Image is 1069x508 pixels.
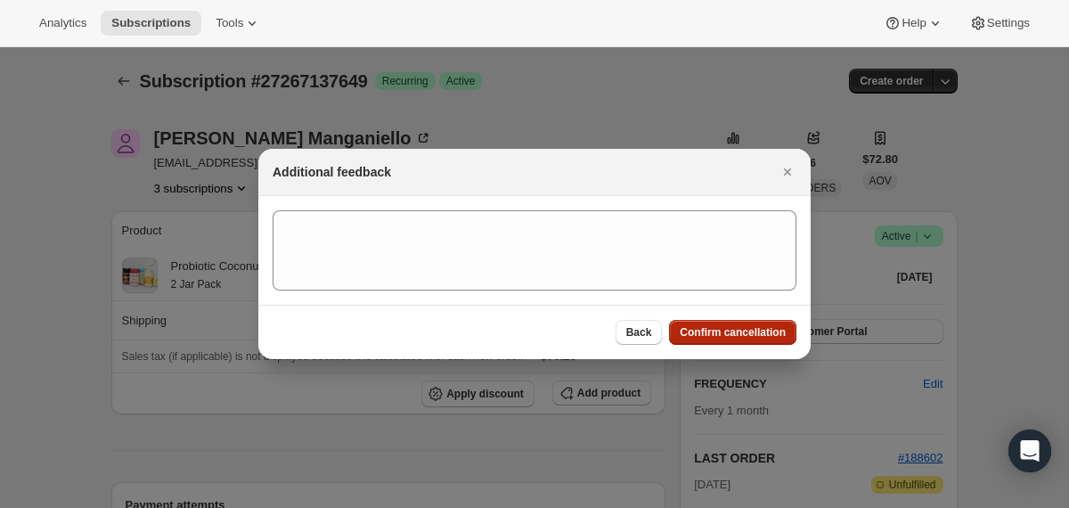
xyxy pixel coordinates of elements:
[987,16,1030,30] span: Settings
[775,160,800,184] button: Close
[680,325,786,340] span: Confirm cancellation
[1008,430,1051,472] div: Open Intercom Messenger
[669,320,796,345] button: Confirm cancellation
[873,11,954,36] button: Help
[616,320,663,345] button: Back
[626,325,652,340] span: Back
[29,11,97,36] button: Analytics
[39,16,86,30] span: Analytics
[101,11,201,36] button: Subscriptions
[273,163,391,181] h2: Additional feedback
[205,11,272,36] button: Tools
[959,11,1040,36] button: Settings
[216,16,243,30] span: Tools
[902,16,926,30] span: Help
[111,16,191,30] span: Subscriptions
